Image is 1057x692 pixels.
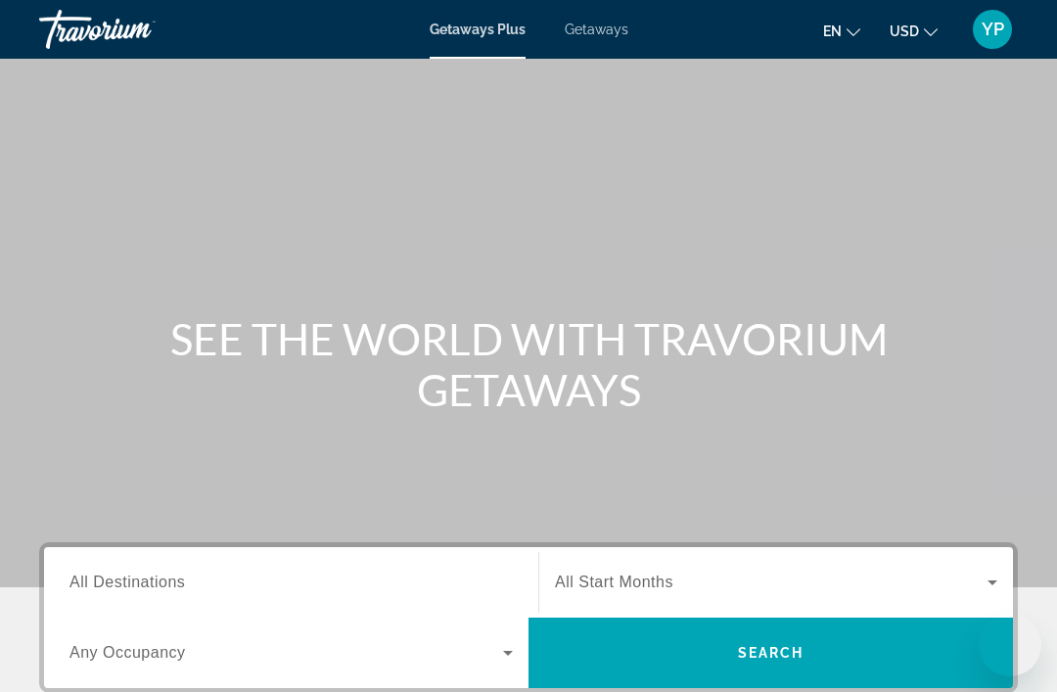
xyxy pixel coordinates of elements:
[967,9,1018,50] button: User Menu
[823,17,860,45] button: Change language
[161,313,896,415] h1: SEE THE WORLD WITH TRAVORIUM GETAWAYS
[44,547,1013,688] div: Search widget
[69,644,186,661] span: Any Occupancy
[69,574,185,590] span: All Destinations
[565,22,628,37] a: Getaways
[823,23,842,39] span: en
[430,22,526,37] a: Getaways Plus
[890,17,938,45] button: Change currency
[979,614,1041,676] iframe: Button to launch messaging window
[982,20,1004,39] span: YP
[555,574,673,590] span: All Start Months
[738,645,804,661] span: Search
[890,23,919,39] span: USD
[528,618,1013,688] button: Search
[39,4,235,55] a: Travorium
